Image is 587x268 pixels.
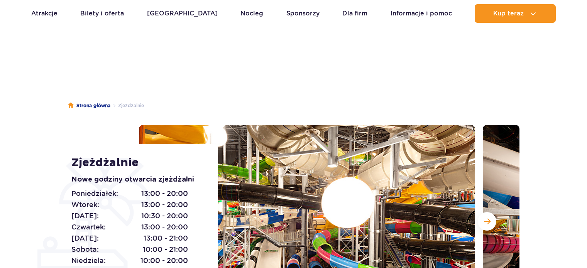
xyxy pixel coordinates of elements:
[141,199,188,210] span: 13:00 - 20:00
[144,233,188,244] span: 13:00 - 21:00
[240,4,263,23] a: Nocleg
[147,4,218,23] a: [GEOGRAPHIC_DATA]
[68,102,110,110] a: Strona główna
[493,10,524,17] span: Kup teraz
[342,4,367,23] a: Dla firm
[475,4,556,23] button: Kup teraz
[71,174,201,185] p: Nowe godziny otwarcia zjeżdżalni
[71,156,201,170] h1: Zjeżdżalnie
[71,233,99,244] span: [DATE]:
[71,211,99,221] span: [DATE]:
[110,102,144,110] li: Zjeżdżalnie
[141,211,188,221] span: 10:30 - 20:00
[71,188,118,199] span: Poniedziałek:
[80,4,124,23] a: Bilety i oferta
[71,199,99,210] span: Wtorek:
[71,255,106,266] span: Niedziela:
[391,4,452,23] a: Informacje i pomoc
[141,188,188,199] span: 13:00 - 20:00
[140,255,188,266] span: 10:00 - 20:00
[143,244,188,255] span: 10:00 - 21:00
[71,244,99,255] span: Sobota:
[71,222,106,233] span: Czwartek:
[141,222,188,233] span: 13:00 - 20:00
[478,212,496,231] button: Następny slajd
[31,4,58,23] a: Atrakcje
[286,4,320,23] a: Sponsorzy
